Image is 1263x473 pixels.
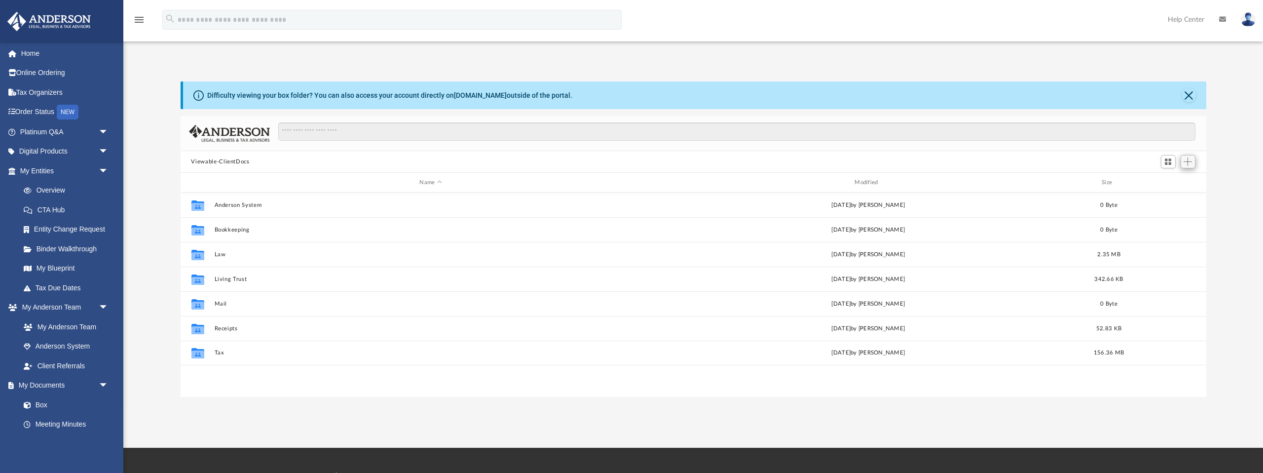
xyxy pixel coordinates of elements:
a: My Anderson Team [14,317,113,337]
a: Box [14,395,113,415]
button: Mail [214,301,647,307]
input: Search files and folders [278,122,1195,141]
a: Binder Walkthrough [14,239,123,259]
span: arrow_drop_down [99,142,118,162]
div: Size [1089,178,1128,187]
button: Bookkeeping [214,227,647,233]
span: 0 Byte [1100,301,1117,307]
div: [DATE] by [PERSON_NAME] [652,324,1085,333]
img: Anderson Advisors Platinum Portal [4,12,94,31]
a: Tax Due Dates [14,278,123,298]
button: Anderson System [214,202,647,208]
div: Name [214,178,647,187]
div: [DATE] by [PERSON_NAME] [652,349,1085,357]
div: id [185,178,209,187]
i: menu [133,14,145,26]
a: Overview [14,181,123,200]
a: My Documentsarrow_drop_down [7,376,118,395]
span: arrow_drop_down [99,298,118,318]
span: arrow_drop_down [99,376,118,396]
span: 52.83 KB [1096,326,1121,331]
div: [DATE] by [PERSON_NAME] [652,300,1085,309]
a: Digital Productsarrow_drop_down [7,142,123,161]
span: 0 Byte [1100,227,1117,233]
span: 342.66 KB [1094,276,1123,282]
i: search [165,13,176,24]
a: Entity Change Request [14,220,123,239]
div: grid [181,193,1206,397]
a: Tax Organizers [7,82,123,102]
span: arrow_drop_down [99,122,118,142]
a: Anderson System [14,337,118,356]
a: Forms Library [14,434,113,454]
a: CTA Hub [14,200,123,220]
button: Living Trust [214,276,647,282]
a: Order StatusNEW [7,102,123,122]
button: Law [214,251,647,258]
a: Platinum Q&Aarrow_drop_down [7,122,123,142]
span: 2.35 MB [1097,252,1120,257]
button: Switch to Grid View [1161,155,1176,169]
button: Receipts [214,325,647,332]
a: Home [7,43,123,63]
button: Close [1182,88,1196,102]
span: arrow_drop_down [99,161,118,181]
a: Online Ordering [7,63,123,83]
button: Add [1181,155,1195,169]
a: menu [133,19,145,26]
div: id [1133,178,1202,187]
div: [DATE] by [PERSON_NAME] [652,250,1085,259]
div: [DATE] by [PERSON_NAME] [652,226,1085,235]
a: My Anderson Teamarrow_drop_down [7,298,118,317]
span: 0 Byte [1100,202,1117,208]
div: [DATE] by [PERSON_NAME] [652,275,1085,284]
a: [DOMAIN_NAME] [454,91,507,99]
span: 156.36 MB [1093,350,1123,355]
div: [DATE] by [PERSON_NAME] [652,201,1085,210]
a: Meeting Minutes [14,415,118,434]
a: My Entitiesarrow_drop_down [7,161,123,181]
img: User Pic [1241,12,1256,27]
button: Viewable-ClientDocs [191,158,249,166]
div: NEW [57,105,78,119]
a: Client Referrals [14,356,118,376]
button: Tax [214,350,647,356]
a: My Blueprint [14,259,118,278]
div: Modified [651,178,1084,187]
div: Difficulty viewing your box folder? You can also access your account directly on outside of the p... [207,90,572,101]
